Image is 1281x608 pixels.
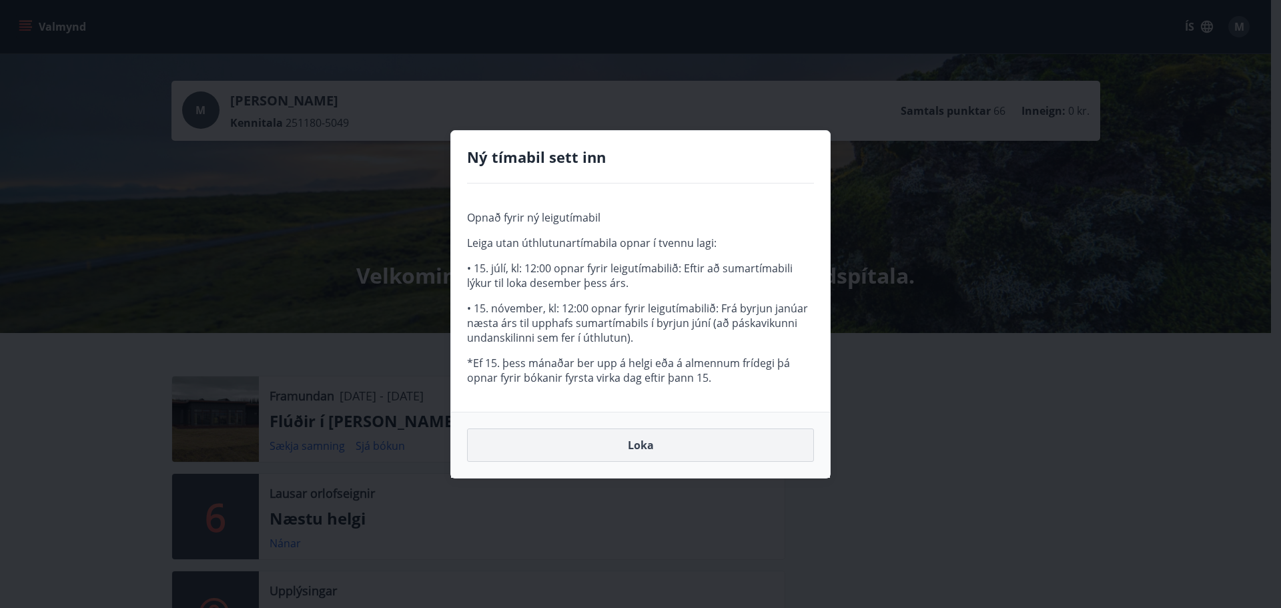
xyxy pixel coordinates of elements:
[467,147,814,167] h4: Ný tímabil sett inn
[467,210,814,225] p: Opnað fyrir ný leigutímabil
[467,428,814,462] button: Loka
[467,261,814,290] p: • 15. júlí, kl: 12:00 opnar fyrir leigutímabilið: Eftir að sumartímabili lýkur til loka desember ...
[467,236,814,250] p: Leiga utan úthlutunartímabila opnar í tvennu lagi:
[467,301,814,345] p: • 15. nóvember, kl: 12:00 opnar fyrir leigutímabilið: Frá byrjun janúar næsta árs til upphafs sum...
[467,356,814,385] p: *Ef 15. þess mánaðar ber upp á helgi eða á almennum frídegi þá opnar fyrir bókanir fyrsta virka d...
